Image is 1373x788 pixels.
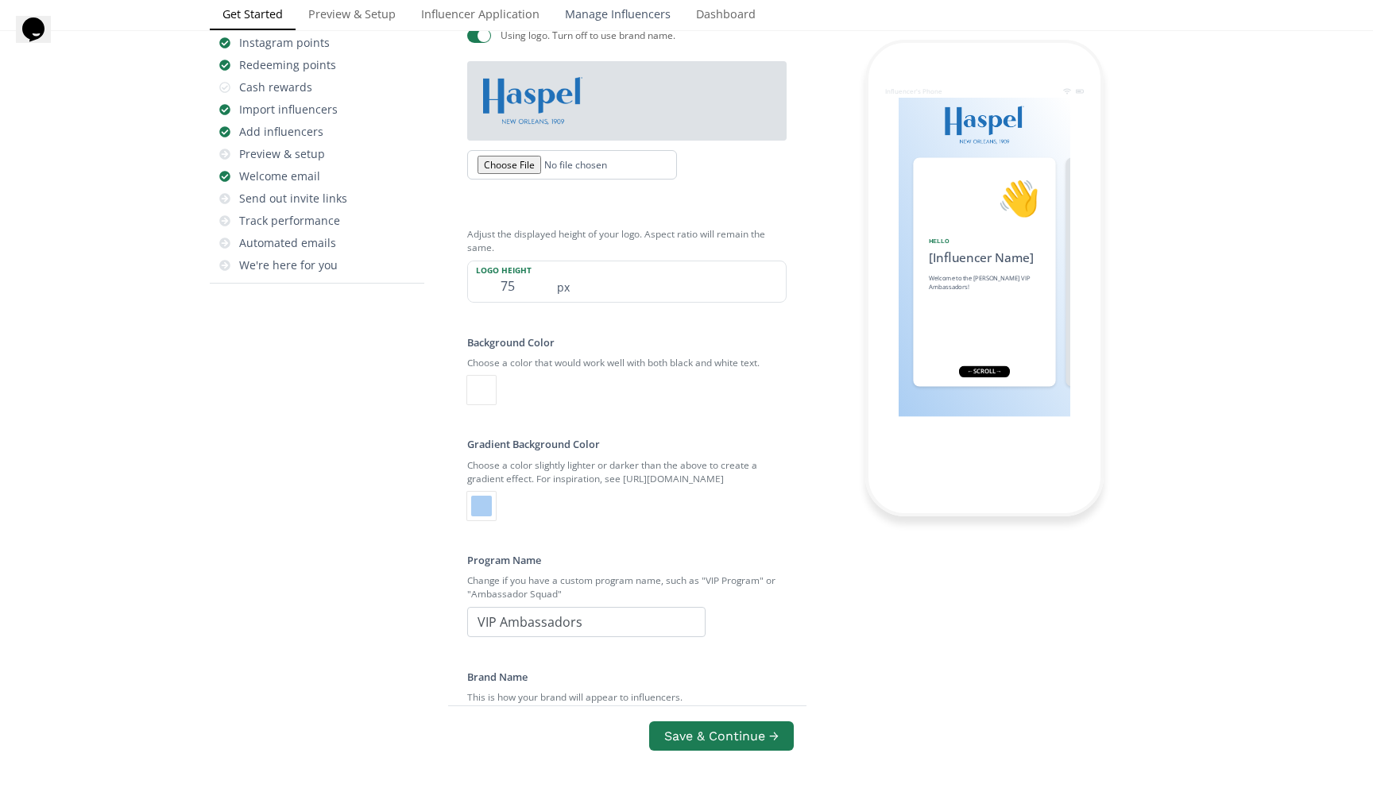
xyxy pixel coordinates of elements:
[467,670,528,684] label: Brand Name
[467,567,787,607] small: Change if you have a custom program name, such as "VIP Program" or "Ambassador Squad"
[467,437,600,451] label: Gradient Background Color
[885,87,942,95] div: Influencer's Phone
[239,124,323,140] div: Add influencers
[929,248,1041,265] div: [Influencer Name]
[239,168,320,184] div: Welcome email
[501,29,675,42] div: Using logo. Turn off to use brand name.
[945,106,1024,144] img: 3HsefsGFFCdV
[467,350,787,376] small: Choose a color that would work well with both black and white text.
[16,16,67,64] iframe: chat widget
[467,452,787,492] small: Choose a color slightly lighter or darker than the above to create a gradient effect. For inspira...
[483,77,582,125] img: 3HsefsGFFCdV
[239,79,312,95] div: Cash rewards
[239,35,330,51] div: Instagram points
[239,235,336,251] div: Automated emails
[239,213,340,229] div: Track performance
[649,721,794,751] button: Save & Continue →
[467,221,787,261] small: Adjust the displayed height of your logo. Aspect ratio will remain the same.
[467,684,787,710] small: This is how your brand will appear to influencers.
[239,146,325,162] div: Preview & setup
[239,191,347,207] div: Send out invite links
[929,236,1041,245] div: Hello
[467,553,541,567] label: Program Name
[547,261,786,302] div: px
[929,273,1041,291] div: Welcome to the [PERSON_NAME] VIP Ambassadors!
[468,261,547,276] label: Logo Height
[959,365,1010,377] div: ← scroll →
[929,172,1041,224] div: 👋
[239,57,336,73] div: Redeeming points
[239,102,338,118] div: Import influencers
[239,257,338,273] div: We're here for you
[467,335,555,350] label: Background Color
